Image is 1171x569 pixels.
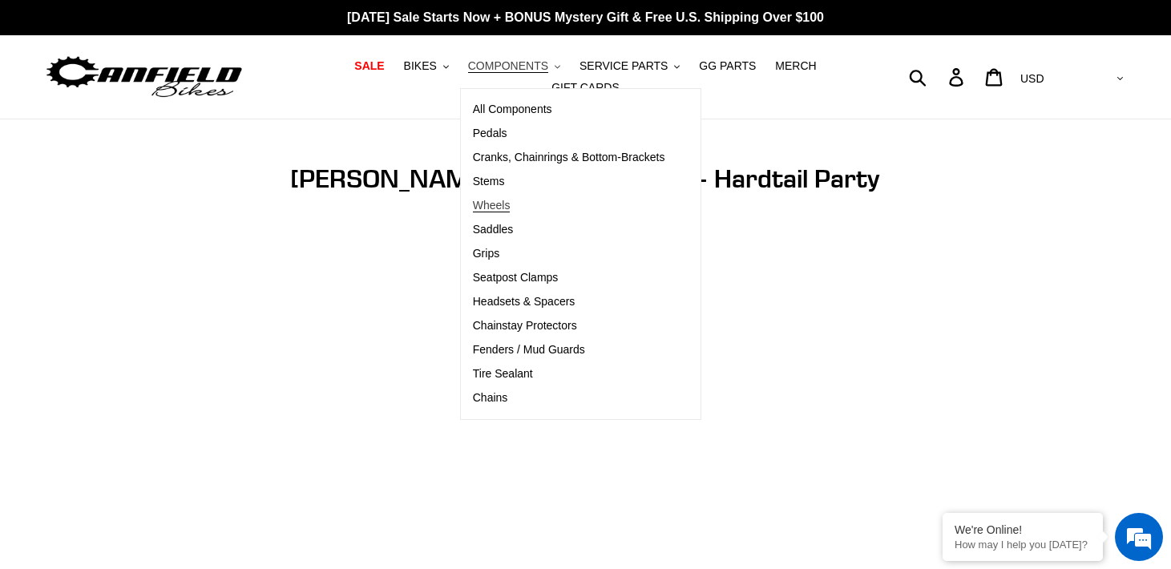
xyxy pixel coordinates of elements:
[775,59,816,73] span: MERCH
[473,391,508,405] span: Chains
[461,290,677,314] a: Headsets & Spacers
[461,338,677,362] a: Fenders / Mud Guards
[571,55,688,77] button: SERVICE PARTS
[44,52,244,103] img: Canfield Bikes
[473,295,575,309] span: Headsets & Spacers
[473,319,577,333] span: Chainstay Protectors
[579,59,668,73] span: SERVICE PARTS
[918,59,959,95] input: Search
[461,314,677,338] a: Chainstay Protectors
[461,266,677,290] a: Seatpost Clamps
[461,242,677,266] a: Grips
[473,199,511,212] span: Wheels
[473,127,507,140] span: Pedals
[468,59,548,73] span: COMPONENTS
[473,223,514,236] span: Saddles
[461,170,677,194] a: Stems
[460,55,568,77] button: COMPONENTS
[461,218,677,242] a: Saddles
[691,55,764,77] a: GG PARTS
[955,523,1091,536] div: We're Online!
[461,146,677,170] a: Cranks, Chainrings & Bottom-Brackets
[461,386,677,410] a: Chains
[354,59,384,73] span: SALE
[699,59,756,73] span: GG PARTS
[404,59,437,73] span: BIKES
[396,55,457,77] button: BIKES
[473,271,559,284] span: Seatpost Clamps
[551,81,620,95] span: GIFT CARDS
[473,103,552,116] span: All Components
[461,122,677,146] a: Pedals
[346,55,392,77] a: SALE
[543,77,628,99] a: GIFT CARDS
[473,175,505,188] span: Stems
[767,55,824,77] a: MERCH
[473,247,499,260] span: Grips
[461,194,677,218] a: Wheels
[473,343,585,357] span: Fenders / Mud Guards
[955,539,1091,551] p: How may I help you today?
[473,367,533,381] span: Tire Sealant
[461,362,677,386] a: Tire Sealant
[224,163,947,194] h1: [PERSON_NAME] Screamy Review - Hardtail Party
[473,151,665,164] span: Cranks, Chainrings & Bottom-Brackets
[461,98,677,122] a: All Components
